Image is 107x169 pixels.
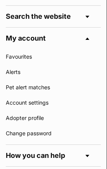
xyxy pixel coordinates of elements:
[6,110,101,126] a: Adopter profile
[6,49,101,64] a: Favourites
[6,126,101,141] a: Change password
[6,95,101,110] a: Account settings
[6,28,101,49] h4: My account
[6,64,101,80] a: Alerts
[6,6,101,27] h4: Search the website
[6,80,101,95] a: Pet alert matches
